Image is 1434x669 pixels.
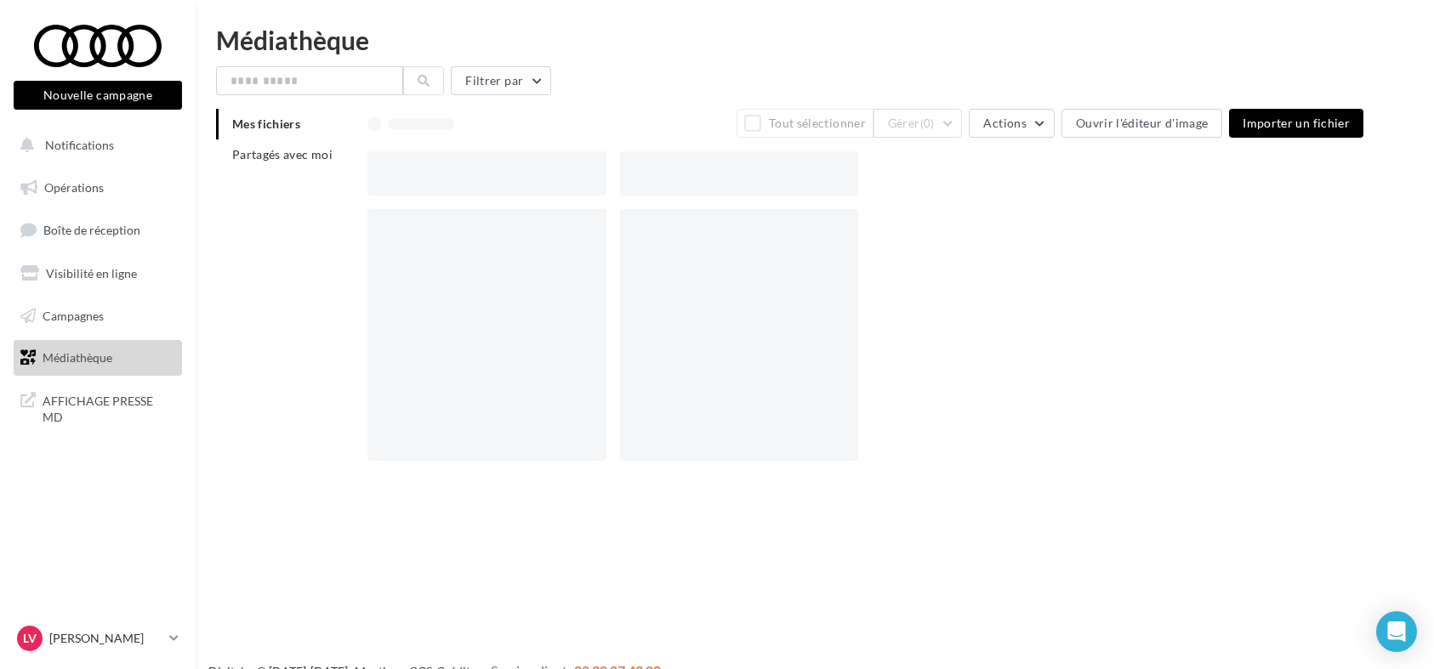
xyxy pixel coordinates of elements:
[10,340,185,376] a: Médiathèque
[216,27,1414,53] div: Médiathèque
[451,66,551,95] button: Filtrer par
[43,223,140,237] span: Boîte de réception
[1061,109,1222,138] button: Ouvrir l'éditeur d'image
[1376,611,1417,652] div: Open Intercom Messenger
[10,128,179,163] button: Notifications
[43,350,112,365] span: Médiathèque
[43,308,104,322] span: Campagnes
[969,109,1054,138] button: Actions
[737,109,873,138] button: Tout sélectionner
[10,383,185,433] a: AFFICHAGE PRESSE MD
[43,389,175,426] span: AFFICHAGE PRESSE MD
[45,138,114,152] span: Notifications
[14,81,182,110] button: Nouvelle campagne
[44,180,104,195] span: Opérations
[10,212,185,248] a: Boîte de réception
[10,298,185,334] a: Campagnes
[10,256,185,292] a: Visibilité en ligne
[1243,116,1350,130] span: Importer un fichier
[1229,109,1363,138] button: Importer un fichier
[10,170,185,206] a: Opérations
[873,109,963,138] button: Gérer(0)
[23,630,37,647] span: LV
[14,622,182,655] a: LV [PERSON_NAME]
[232,116,300,131] span: Mes fichiers
[920,116,935,130] span: (0)
[46,266,137,281] span: Visibilité en ligne
[983,116,1026,130] span: Actions
[49,630,162,647] p: [PERSON_NAME]
[232,147,333,162] span: Partagés avec moi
